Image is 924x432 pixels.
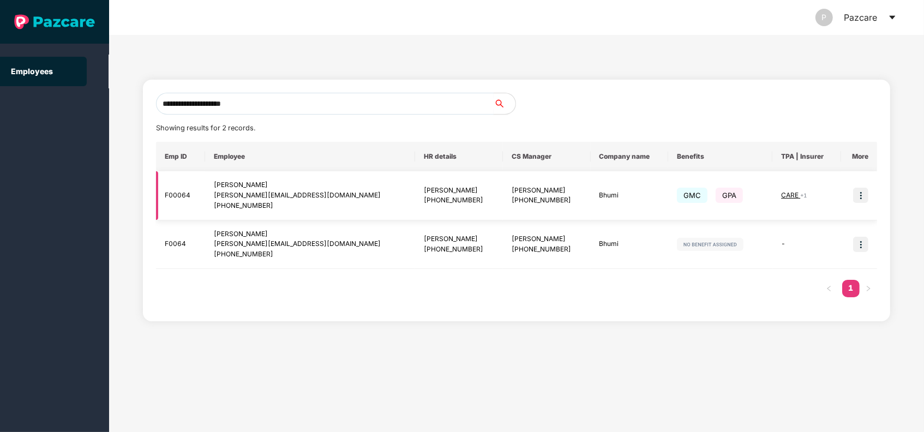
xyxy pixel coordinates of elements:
div: - [781,239,832,249]
li: Next Page [860,280,877,297]
li: Previous Page [820,280,838,297]
a: 1 [842,280,860,296]
div: [PHONE_NUMBER] [512,244,582,255]
span: Showing results for 2 records. [156,124,255,132]
td: Bhumi [591,220,668,269]
div: [PERSON_NAME] [512,234,582,244]
div: [PHONE_NUMBER] [424,244,494,255]
span: GPA [716,188,743,203]
span: left [826,285,832,292]
span: CARE [781,191,800,199]
td: F0064 [156,220,205,269]
div: [PHONE_NUMBER] [512,195,582,206]
th: More [841,142,877,171]
a: Employees [11,67,53,76]
th: Emp ID [156,142,205,171]
div: [PERSON_NAME] [214,229,406,239]
span: P [822,9,827,26]
td: F00064 [156,171,205,220]
button: search [493,93,516,115]
th: TPA | Insurer [772,142,841,171]
img: icon [853,237,868,252]
span: caret-down [888,13,897,22]
th: Employee [205,142,415,171]
button: left [820,280,838,297]
div: [PERSON_NAME][EMAIL_ADDRESS][DOMAIN_NAME] [214,239,406,249]
div: [PERSON_NAME] [512,185,582,196]
img: svg+xml;base64,PHN2ZyB4bWxucz0iaHR0cDovL3d3dy53My5vcmcvMjAwMC9zdmciIHdpZHRoPSIxMjIiIGhlaWdodD0iMj... [677,238,743,251]
th: CS Manager [503,142,591,171]
div: [PERSON_NAME] [424,185,494,196]
span: right [865,285,872,292]
span: GMC [677,188,707,203]
img: icon [853,188,868,203]
li: 1 [842,280,860,297]
div: [PHONE_NUMBER] [424,195,494,206]
span: + 1 [800,192,807,199]
td: Bhumi [591,171,668,220]
th: Company name [591,142,668,171]
th: HR details [415,142,503,171]
span: search [493,99,515,108]
div: [PHONE_NUMBER] [214,249,406,260]
th: Benefits [668,142,772,171]
div: [PERSON_NAME] [424,234,494,244]
button: right [860,280,877,297]
div: [PERSON_NAME][EMAIL_ADDRESS][DOMAIN_NAME] [214,190,406,201]
div: [PHONE_NUMBER] [214,201,406,211]
div: [PERSON_NAME] [214,180,406,190]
